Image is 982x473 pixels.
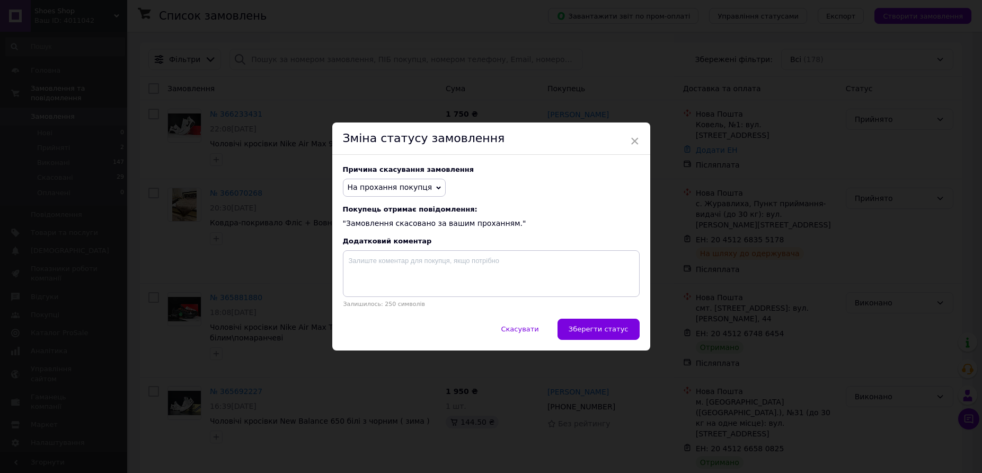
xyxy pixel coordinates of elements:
div: "Замовлення скасовано за вашим проханням." [343,205,640,229]
div: Зміна статусу замовлення [332,122,650,155]
div: Додатковий коментар [343,237,640,245]
span: × [630,132,640,150]
span: Зберегти статус [569,325,629,333]
button: Скасувати [490,319,550,340]
p: Залишилось: 250 символів [343,301,640,308]
span: Скасувати [501,325,538,333]
span: Покупець отримає повідомлення: [343,205,640,213]
button: Зберегти статус [558,319,640,340]
span: На прохання покупця [348,183,432,191]
div: Причина скасування замовлення [343,165,640,173]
